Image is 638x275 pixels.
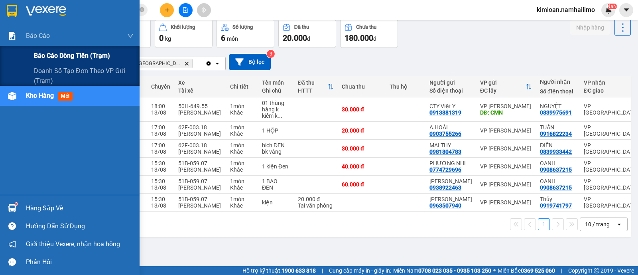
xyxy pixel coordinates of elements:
[8,204,16,212] img: warehouse-icon
[418,267,491,274] strong: 0708 023 035 - 0935 103 250
[521,267,555,274] strong: 0369 525 060
[540,160,576,166] div: OANH
[232,24,253,30] div: Số lượng
[540,148,572,155] div: 0839933442
[584,124,638,137] div: VP [GEOGRAPHIC_DATA]
[178,87,222,94] div: Tài xế
[262,163,290,170] div: 1 kiện Đen
[34,66,134,86] span: Doanh số tạo đơn theo VP gửi (trạm)
[585,220,610,228] div: 10 / trang
[214,60,221,67] svg: open
[164,7,170,13] span: plus
[429,148,461,155] div: 0981804783
[178,184,222,191] div: [PERSON_NAME]
[540,124,576,131] div: TUẤN
[498,266,555,275] span: Miền Bắc
[584,87,631,94] div: ĐC giao
[616,221,622,228] svg: open
[178,148,222,155] div: [PERSON_NAME]
[278,113,282,119] span: ...
[262,87,290,94] div: Ghi chú
[178,103,222,109] div: 50H-649.55
[178,166,222,173] div: [PERSON_NAME]
[429,109,461,116] div: 0913881319
[540,184,572,191] div: 0908637215
[294,24,309,30] div: Đã thu
[217,19,274,48] button: Số lượng6món
[540,79,576,85] div: Người nhận
[184,61,189,66] svg: Delete
[584,178,638,191] div: VP [GEOGRAPHIC_DATA]
[230,83,254,90] div: Chi tiết
[160,3,174,17] button: plus
[267,50,275,58] sup: 3
[570,20,610,35] button: Nhập hàng
[584,142,638,155] div: VP [GEOGRAPHIC_DATA]
[429,178,472,184] div: Chị Thanh
[8,240,16,248] span: notification
[429,160,472,166] div: PHƯỢNG NHI
[230,131,254,137] div: Khác
[530,5,601,15] span: kimloan.namhailimo
[201,7,207,13] span: aim
[8,92,16,100] img: warehouse-icon
[619,3,633,17] button: caret-down
[429,184,461,191] div: 0938922463
[540,88,576,95] div: Số điện thoại
[429,79,472,86] div: Người gửi
[623,6,630,14] span: caret-down
[278,19,336,48] button: Đã thu20.000đ
[538,218,550,230] button: 1
[58,92,73,101] span: mới
[194,59,195,67] input: Selected VP chợ Mũi Né.
[480,103,532,109] div: VP [PERSON_NAME]
[298,202,334,209] div: Tại văn phòng
[4,43,55,52] li: VP VP chợ Mũi Né
[329,266,391,275] span: Cung cấp máy in - giấy in:
[342,127,382,134] div: 20.000 đ
[429,196,472,202] div: Chú Dũng
[345,33,373,43] span: 180.000
[26,256,134,268] div: Phản hồi
[262,142,290,155] div: bich ĐEN bk vàng
[262,178,290,191] div: 1 BAO ĐEN
[594,268,599,273] span: copyright
[159,33,163,43] span: 0
[540,196,576,202] div: Thủy
[178,202,222,209] div: [PERSON_NAME]
[429,124,472,131] div: A.HOÀI
[230,142,254,148] div: 1 món
[127,33,134,39] span: down
[584,196,638,209] div: VP [GEOGRAPHIC_DATA]
[151,202,170,209] div: 13/08
[178,178,222,184] div: 51B-059.07
[221,33,225,43] span: 6
[26,31,50,41] span: Báo cáo
[140,7,144,12] span: close-circle
[179,3,193,17] button: file-add
[151,103,170,109] div: 18:00
[8,222,16,230] span: question-circle
[15,203,18,205] sup: 1
[26,202,134,214] div: Hàng sắp về
[342,163,382,170] div: 40.000 đ
[178,142,222,148] div: 62F-003.18
[480,127,532,134] div: VP [PERSON_NAME]
[151,142,170,148] div: 17:00
[584,79,631,86] div: VP nhận
[227,36,238,42] span: món
[480,79,526,86] div: VP gửi
[342,106,382,113] div: 30.000 đ
[480,163,532,170] div: VP [PERSON_NAME]
[230,103,254,109] div: 1 món
[262,127,290,134] div: 1 HỘP
[540,142,576,148] div: ĐIỀN
[230,160,254,166] div: 1 món
[151,124,170,131] div: 17:00
[230,196,254,202] div: 1 món
[605,6,612,14] img: icon-new-feature
[151,184,170,191] div: 13/08
[307,36,310,42] span: đ
[178,131,222,137] div: [PERSON_NAME]
[356,24,376,30] div: Chưa thu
